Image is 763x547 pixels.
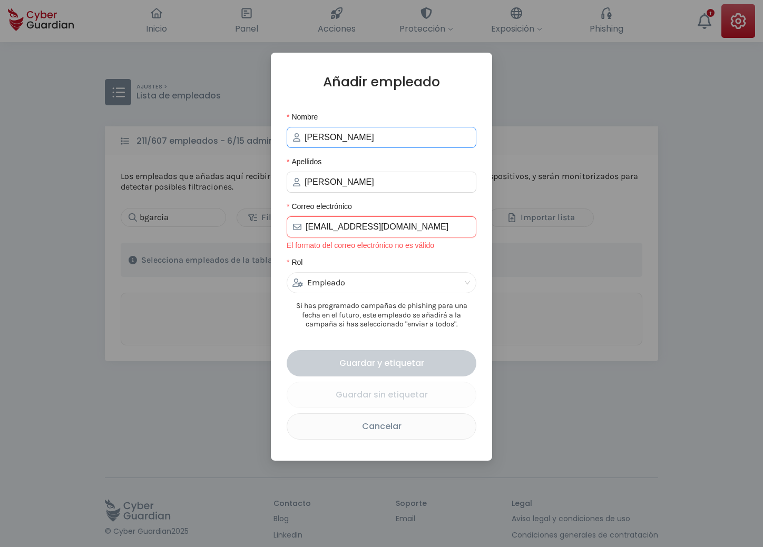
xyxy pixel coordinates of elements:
[292,273,461,293] div: Empleado
[305,176,470,188] input: Apellidos
[287,74,476,90] h1: Añadir empleado
[287,201,359,212] label: Correo electrónico
[287,111,325,123] label: Nombre
[287,256,310,268] label: Rol
[287,240,476,251] div: El formato del correo electrónico no es válido
[306,221,470,233] input: Correo electrónico
[295,420,468,433] div: Cancelar
[305,131,470,144] input: Nombre
[287,350,476,376] button: Guardar y etiquetar
[287,156,329,167] label: Apellidos
[287,382,476,408] button: Guardar sin etiquetar
[295,388,468,401] div: Guardar sin etiquetar
[295,356,468,370] div: Guardar y etiquetar
[287,301,476,329] p: Si has programado campañas de phishing para una fecha en el futuro, este empleado se añadirá a la...
[287,413,476,440] button: Cancelar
